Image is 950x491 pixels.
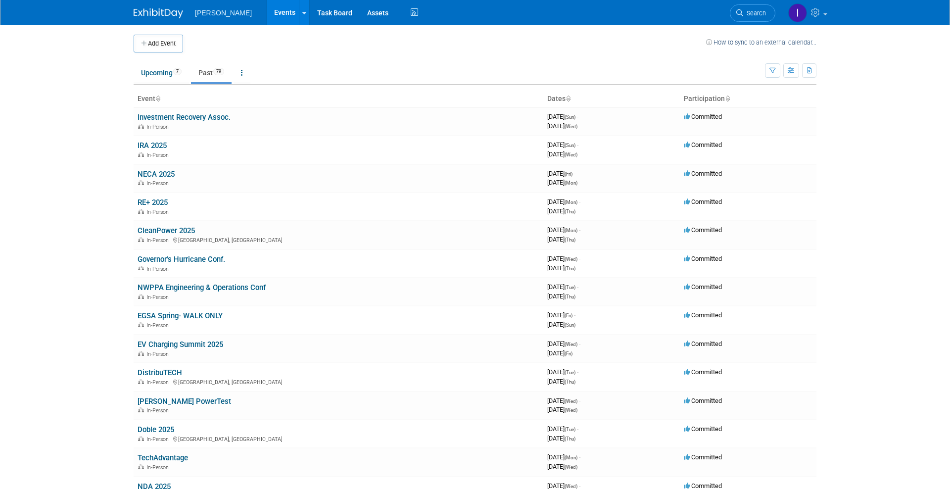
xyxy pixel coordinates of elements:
span: [DATE] [547,321,575,328]
img: Isabella DeJulia [788,3,807,22]
span: Committed [684,425,722,433]
span: In-Person [146,124,172,130]
a: Investment Recovery Assoc. [138,113,231,122]
span: In-Person [146,266,172,272]
span: - [579,453,580,461]
img: ExhibitDay [134,8,183,18]
th: Dates [543,91,680,107]
span: In-Person [146,464,172,471]
span: - [574,170,575,177]
span: 7 [173,68,182,75]
a: Past79 [191,63,232,82]
span: In-Person [146,322,172,329]
span: (Thu) [565,436,575,442]
span: [DATE] [547,397,580,404]
span: Committed [684,368,722,376]
span: - [577,141,578,148]
img: In-Person Event [138,379,144,384]
a: IRA 2025 [138,141,167,150]
span: In-Person [146,407,172,414]
span: [DATE] [547,311,575,319]
span: [DATE] [547,340,580,347]
span: (Tue) [565,370,575,375]
span: [DATE] [547,264,575,272]
a: Search [730,4,775,22]
img: In-Person Event [138,266,144,271]
span: - [577,283,578,291]
span: [PERSON_NAME] [195,9,252,17]
span: In-Person [146,351,172,357]
span: [DATE] [547,463,577,470]
span: (Tue) [565,285,575,290]
span: [DATE] [547,293,575,300]
span: - [577,113,578,120]
span: (Thu) [565,294,575,299]
span: [DATE] [547,198,580,205]
span: [DATE] [547,435,575,442]
img: In-Person Event [138,464,144,469]
a: NECA 2025 [138,170,175,179]
img: In-Person Event [138,322,144,327]
span: 79 [213,68,224,75]
th: Participation [680,91,816,107]
span: [DATE] [547,255,580,262]
span: (Thu) [565,237,575,243]
span: - [579,255,580,262]
a: Sort by Start Date [566,95,570,102]
span: - [574,311,575,319]
span: (Wed) [565,124,577,129]
span: [DATE] [547,141,578,148]
span: Search [743,9,766,17]
span: (Fri) [565,313,572,318]
span: [DATE] [547,150,577,158]
a: Upcoming7 [134,63,189,82]
span: [DATE] [547,179,577,186]
span: [DATE] [547,226,580,234]
span: (Thu) [565,379,575,385]
span: In-Person [146,294,172,300]
a: NDA 2025 [138,482,171,491]
span: Committed [684,170,722,177]
span: (Fri) [565,351,572,356]
span: (Mon) [565,228,577,233]
img: In-Person Event [138,351,144,356]
a: EGSA Spring- WALK ONLY [138,311,223,320]
img: In-Person Event [138,237,144,242]
span: (Sun) [565,322,575,328]
a: NWPPA Engineering & Operations Conf [138,283,266,292]
span: (Sun) [565,143,575,148]
span: In-Person [146,209,172,215]
span: [DATE] [547,349,572,357]
span: Committed [684,482,722,490]
a: Sort by Participation Type [725,95,730,102]
img: In-Person Event [138,124,144,129]
a: Governor's Hurricane Conf. [138,255,225,264]
span: In-Person [146,237,172,244]
img: In-Person Event [138,294,144,299]
div: [GEOGRAPHIC_DATA], [GEOGRAPHIC_DATA] [138,435,539,442]
span: Committed [684,397,722,404]
a: Sort by Event Name [155,95,160,102]
span: - [579,226,580,234]
span: In-Person [146,152,172,158]
a: Doble 2025 [138,425,174,434]
span: [DATE] [547,378,575,385]
span: [DATE] [547,122,577,130]
span: (Fri) [565,171,572,177]
span: [DATE] [547,170,575,177]
button: Add Event [134,35,183,52]
span: Committed [684,283,722,291]
span: (Wed) [565,256,577,262]
a: How to sync to an external calendar... [706,39,816,46]
span: [DATE] [547,406,577,413]
div: [GEOGRAPHIC_DATA], [GEOGRAPHIC_DATA] [138,236,539,244]
div: [GEOGRAPHIC_DATA], [GEOGRAPHIC_DATA] [138,378,539,386]
span: (Wed) [565,398,577,404]
span: Committed [684,340,722,347]
span: (Thu) [565,209,575,214]
span: In-Person [146,180,172,187]
span: (Wed) [565,484,577,489]
span: (Mon) [565,199,577,205]
img: In-Person Event [138,180,144,185]
span: - [579,198,580,205]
